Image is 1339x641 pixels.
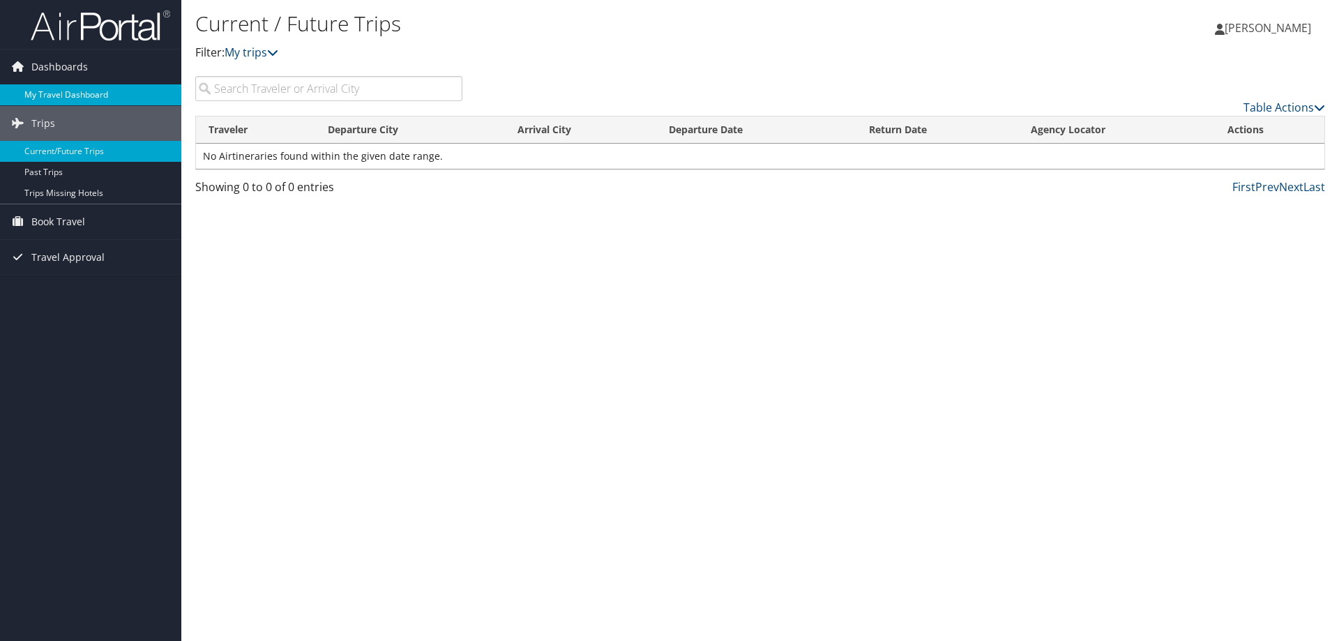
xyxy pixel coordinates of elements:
[195,9,948,38] h1: Current / Future Trips
[856,116,1018,144] th: Return Date: activate to sort column ascending
[195,179,462,202] div: Showing 0 to 0 of 0 entries
[656,116,856,144] th: Departure Date: activate to sort column descending
[31,240,105,275] span: Travel Approval
[315,116,505,144] th: Departure City: activate to sort column ascending
[1255,179,1279,195] a: Prev
[1215,7,1325,49] a: [PERSON_NAME]
[195,76,462,101] input: Search Traveler or Arrival City
[1232,179,1255,195] a: First
[1303,179,1325,195] a: Last
[196,116,315,144] th: Traveler: activate to sort column ascending
[1018,116,1215,144] th: Agency Locator: activate to sort column ascending
[31,9,170,42] img: airportal-logo.png
[196,144,1324,169] td: No Airtineraries found within the given date range.
[505,116,656,144] th: Arrival City: activate to sort column ascending
[1243,100,1325,115] a: Table Actions
[225,45,278,60] a: My trips
[1279,179,1303,195] a: Next
[195,44,948,62] p: Filter:
[31,204,85,239] span: Book Travel
[31,106,55,141] span: Trips
[1225,20,1311,36] span: [PERSON_NAME]
[31,50,88,84] span: Dashboards
[1215,116,1324,144] th: Actions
